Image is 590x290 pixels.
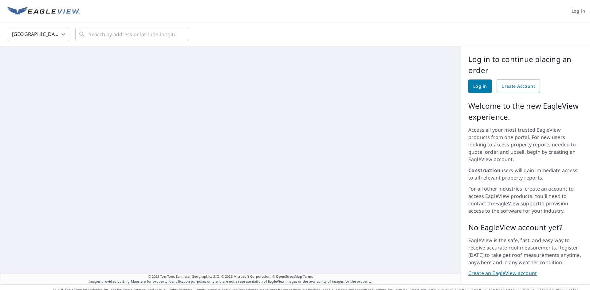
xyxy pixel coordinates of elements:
[89,26,176,43] input: Search by address or latitude-longitude
[8,26,69,43] div: [GEOGRAPHIC_DATA]
[468,167,583,181] p: users will gain immediate access to all relevant property reports.
[473,83,487,90] span: Log in
[468,222,583,233] p: No EagleView account yet?
[468,79,492,93] a: Log in
[468,237,583,266] p: EagleView is the safe, fast, and easy way to receive accurate roof measurements. Register [DATE] ...
[468,126,583,163] p: Access all your most trusted EagleView products from one portal. For new users looking to access ...
[468,54,583,76] p: Log in to continue placing an order
[468,100,583,122] p: Welcome to the new EagleView experience.
[303,274,313,279] a: Terms
[468,167,500,174] strong: Construction
[468,270,583,277] a: Create an EagleView account
[572,7,585,15] span: Log in
[148,274,313,279] span: © 2025 TomTom, Earthstar Geographics SIO, © 2025 Microsoft Corporation, ©
[497,79,540,93] a: Create Account
[495,200,540,207] a: EagleView support
[7,7,80,16] img: EV Logo
[502,83,535,90] span: Create Account
[468,185,583,215] p: For all other industries, create an account to access EagleView products. You'll need to contact ...
[276,274,302,279] a: OpenStreetMap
